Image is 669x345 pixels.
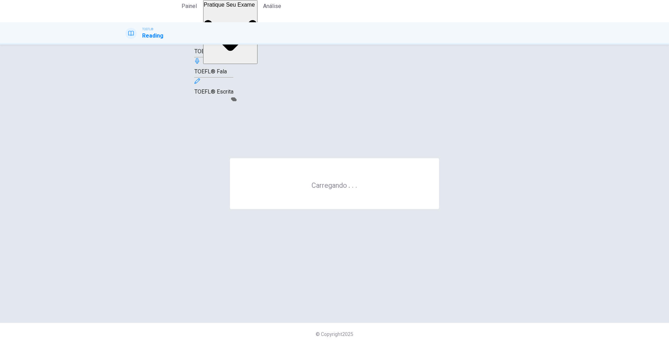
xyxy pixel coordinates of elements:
[352,179,354,190] h6: .
[142,32,163,40] h1: Reading
[142,27,153,32] span: TOEFL®
[263,2,281,10] span: Análise
[194,78,233,96] div: TOEFL® Escrita
[194,68,227,75] span: TOEFL® Fala
[194,58,233,76] div: TOEFL® Fala
[312,180,357,190] h6: Carregando
[194,88,233,95] span: TOEFL® Escrita
[355,179,357,190] h6: .
[316,331,353,337] span: © Copyright 2025
[348,179,351,190] h6: .
[182,2,197,10] span: Painel
[204,2,255,8] span: Pratique seu exame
